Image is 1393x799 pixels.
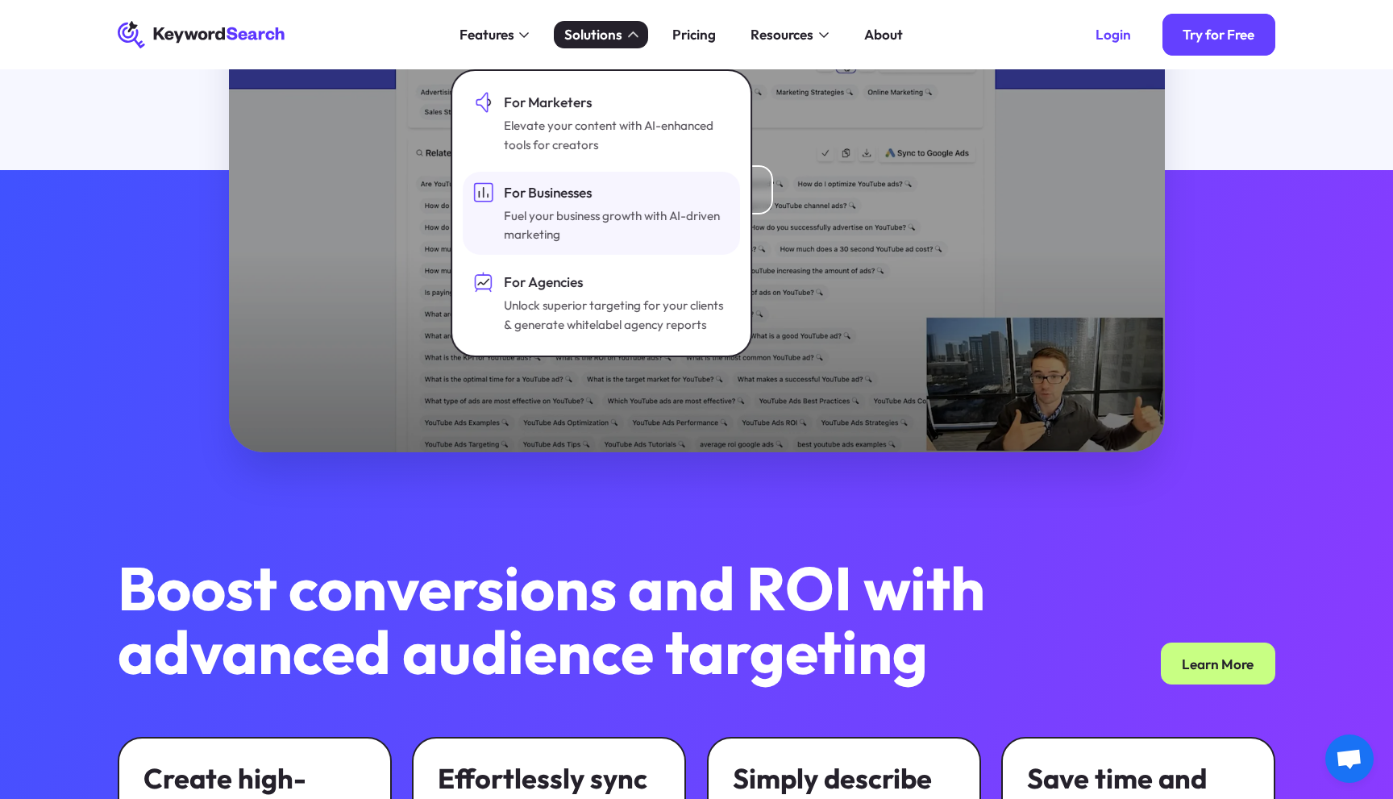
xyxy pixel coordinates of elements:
a: For MarketersElevate your content with AI-enhanced tools for creators [463,81,740,164]
a: Try for Free [1162,14,1276,56]
a: For AgenciesUnlock superior targeting for your clients & generate whitelabel agency reports [463,261,740,344]
div: For Marketers [504,92,726,113]
div: Try for Free [1183,26,1254,44]
div: Pricing [672,24,716,45]
div: Resources [751,24,813,45]
div: Unlock superior targeting for your clients & generate whitelabel agency reports [504,296,726,334]
div: For Businesses [504,182,726,203]
div: About [864,24,903,45]
div: Elevate your content with AI-enhanced tools for creators [504,116,726,154]
div: Features [459,24,514,45]
a: Login [1075,14,1152,56]
div: Login [1096,26,1131,44]
div: Solutions [564,24,622,45]
div: Fuel your business growth with AI-driven marketing [504,206,726,244]
div: For Agencies [504,272,726,293]
nav: Solutions [451,69,752,357]
a: About [854,21,913,48]
a: For BusinessesFuel your business growth with AI-driven marketing [463,172,740,255]
a: Learn More [1161,643,1276,685]
a: Open chat [1325,734,1374,783]
a: Pricing [663,21,727,48]
h2: Boost conversions and ROI with advanced audience targeting [118,556,1019,685]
